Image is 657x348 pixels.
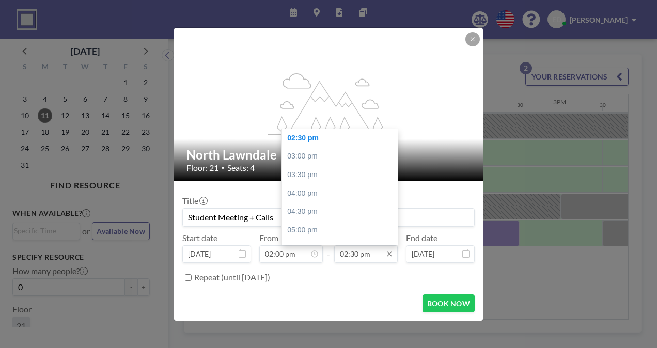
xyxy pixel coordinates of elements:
[186,163,218,173] span: Floor: 21
[227,163,255,173] span: Seats: 4
[183,209,474,226] input: Eder's reservation
[282,221,403,240] div: 05:00 pm
[182,196,207,206] label: Title
[282,166,403,184] div: 03:30 pm
[406,233,437,243] label: End date
[282,184,403,203] div: 04:00 pm
[182,233,217,243] label: Start date
[282,239,403,258] div: 05:30 pm
[259,233,278,243] label: From
[282,202,403,221] div: 04:30 pm
[282,129,403,148] div: 02:30 pm
[282,147,403,166] div: 03:00 pm
[327,236,330,259] span: -
[186,147,472,163] h2: North Lawndale
[221,164,225,171] span: •
[423,294,475,312] button: BOOK NOW
[194,272,270,282] label: Repeat (until [DATE])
